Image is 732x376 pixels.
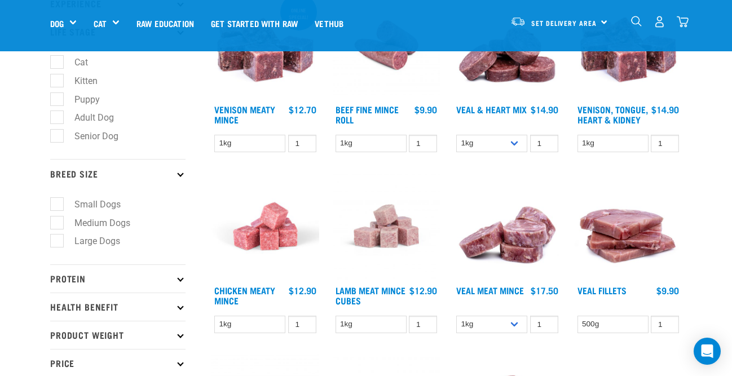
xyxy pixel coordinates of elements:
[56,234,125,248] label: Large Dogs
[654,16,665,28] img: user.png
[577,107,648,122] a: Venison, Tongue, Heart & Kidney
[56,92,104,107] label: Puppy
[214,107,275,122] a: Venison Meaty Mince
[50,321,186,349] p: Product Weight
[456,287,524,293] a: Veal Meat Mince
[56,129,123,143] label: Senior Dog
[288,135,316,152] input: 1
[453,172,561,280] img: 1160 Veal Meat Mince Medallions 01
[128,1,202,46] a: Raw Education
[530,135,558,152] input: 1
[409,135,437,152] input: 1
[531,104,558,114] div: $14.90
[56,55,92,69] label: Cat
[336,107,399,122] a: Beef Fine Mince Roll
[50,159,186,187] p: Breed Size
[531,21,597,25] span: Set Delivery Area
[333,172,440,280] img: Lamb Meat Mince
[211,172,319,280] img: Chicken Meaty Mince
[531,285,558,295] div: $17.50
[56,197,125,211] label: Small Dogs
[577,287,627,293] a: Veal Fillets
[202,1,306,46] a: Get started with Raw
[288,316,316,333] input: 1
[306,1,352,46] a: Vethub
[530,316,558,333] input: 1
[631,16,642,26] img: home-icon-1@2x.png
[510,16,526,26] img: van-moving.png
[94,17,107,30] a: Cat
[50,293,186,321] p: Health Benefit
[56,216,135,230] label: Medium Dogs
[336,287,405,303] a: Lamb Meat Mince Cubes
[50,264,186,293] p: Protein
[289,104,316,114] div: $12.70
[456,107,527,112] a: Veal & Heart Mix
[694,338,721,365] div: Open Intercom Messenger
[575,172,682,280] img: Stack Of Raw Veal Fillets
[56,74,102,88] label: Kitten
[409,285,437,295] div: $12.90
[656,285,679,295] div: $9.90
[677,16,689,28] img: home-icon@2x.png
[651,135,679,152] input: 1
[56,110,118,125] label: Adult Dog
[409,316,437,333] input: 1
[289,285,316,295] div: $12.90
[50,17,64,30] a: Dog
[651,104,679,114] div: $14.90
[651,316,679,333] input: 1
[414,104,437,114] div: $9.90
[214,287,275,303] a: Chicken Meaty Mince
